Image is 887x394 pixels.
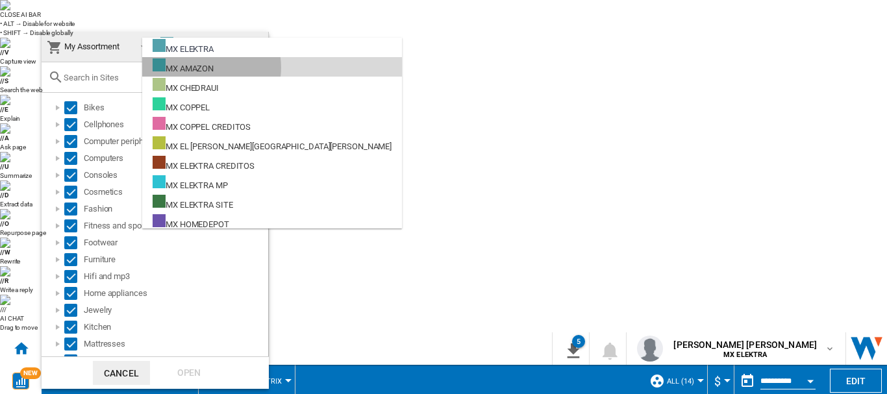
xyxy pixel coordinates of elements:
[93,361,150,385] button: Cancel
[160,361,218,385] div: Open
[84,354,266,367] div: Motorbike accessories
[84,338,266,351] div: Mattresses
[64,354,84,367] md-checkbox: Select
[64,338,84,351] md-checkbox: Select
